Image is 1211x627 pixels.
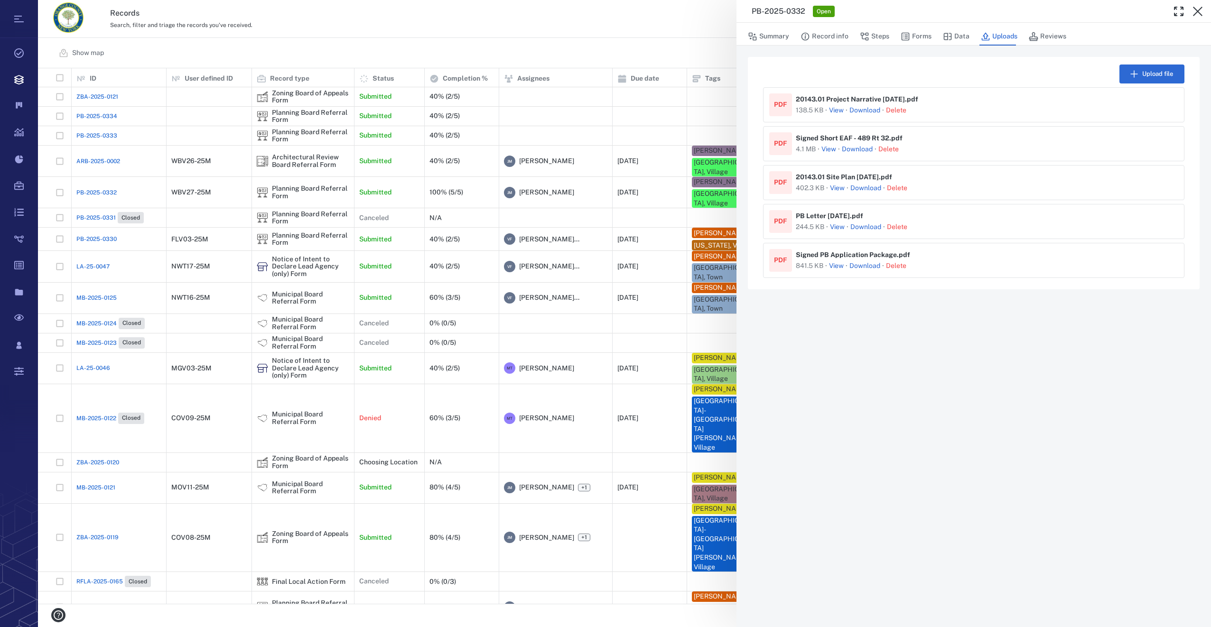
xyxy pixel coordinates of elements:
a: Download [850,184,881,193]
p: · [823,105,829,116]
div: 138.5 KB [796,106,823,115]
div: PDF [774,139,787,148]
h3: PB-2025-0332 [752,6,805,17]
div: PDF [774,178,787,187]
p: · [824,221,830,233]
div: 402.3 KB [796,184,824,193]
div: PDF [774,256,787,265]
span: Open [815,8,833,16]
span: . pdf [897,251,921,258]
p: · [881,183,887,194]
a: Download [849,106,880,115]
span: 20143.01 Site Plan [DATE] [796,174,903,180]
button: View [821,145,836,154]
p: · [836,144,842,155]
p: · [880,105,886,116]
button: Record info [801,28,848,46]
span: Signed PB Application Package [796,251,921,258]
span: . pdf [879,174,903,180]
button: Reviews [1029,28,1066,46]
button: View [829,261,844,271]
div: 4.1 MB [796,145,816,154]
span: Signed Short EAF - 489 Rt 32 [796,135,913,141]
p: · [873,144,878,155]
button: Toggle Fullscreen [1169,2,1188,21]
p: · [823,260,829,272]
button: View [829,106,844,115]
p: · [880,260,886,272]
a: Download [842,145,873,154]
span: . pdf [850,212,874,219]
span: . pdf [905,96,929,102]
button: Delete [886,261,906,271]
span: 20143.01 Project Narrative [DATE] [796,96,929,102]
button: Uploads [981,28,1017,46]
button: Close [1188,2,1207,21]
button: Delete [887,184,907,193]
div: PDF [774,100,787,110]
p: · [845,221,850,233]
p: · [844,105,849,116]
button: Steps [860,28,889,46]
p: · [844,260,849,272]
span: PB Letter [DATE] [796,212,874,219]
button: Forms [901,28,932,46]
a: Download [849,261,880,271]
span: Help [21,7,41,15]
button: View [830,222,845,232]
button: Delete [878,145,899,154]
div: 244.5 KB [796,222,824,232]
p: · [881,221,887,233]
button: Upload file [1119,65,1184,83]
div: 841.5 KB [796,261,823,271]
a: Download [850,222,881,232]
p: · [845,183,850,194]
p: · [824,183,830,194]
button: View [830,184,845,193]
div: PDF [774,217,787,226]
button: Data [943,28,969,46]
button: Delete [887,222,907,232]
button: Delete [886,106,906,115]
button: Summary [748,28,789,46]
span: . pdf [889,135,913,141]
p: · [816,144,821,155]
